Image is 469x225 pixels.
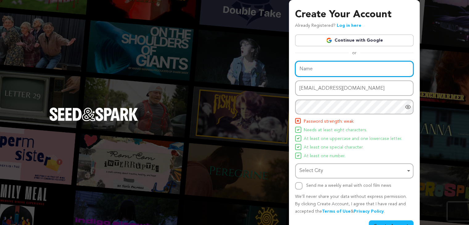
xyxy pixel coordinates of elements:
img: Seed&Spark Icon [296,119,300,123]
span: At least one uppercase and one lowercase letter. [304,135,402,143]
a: Privacy Policy [354,209,384,214]
span: or [348,50,360,56]
input: Name [295,61,413,77]
a: Terms of Use [322,209,351,214]
span: Password strength: weak [304,118,354,125]
span: At least one special character. [304,144,364,151]
img: Seed&Spark Logo [49,108,138,121]
span: Needs at least eight characters. [304,127,367,134]
a: Continue with Google [295,35,413,46]
p: We’ll never share your data without express permission. By clicking Create Account, I agree that ... [295,193,413,215]
a: Show password as plain text. Warning: this will display your password on the screen. [405,104,411,110]
input: Email address [295,80,413,96]
p: Already Registered? [295,22,361,30]
img: Seed&Spark Icon [297,154,299,157]
img: Google logo [326,37,332,43]
a: Seed&Spark Homepage [49,108,138,133]
a: Log in here [337,23,361,28]
span: At least one number. [304,153,345,160]
img: Seed&Spark Icon [297,129,299,131]
div: Select City [299,166,405,175]
img: Seed&Spark Icon [297,137,299,140]
label: Send me a weekly email with cool film news [306,183,391,188]
img: Seed&Spark Icon [297,146,299,148]
h3: Create Your Account [295,7,413,22]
